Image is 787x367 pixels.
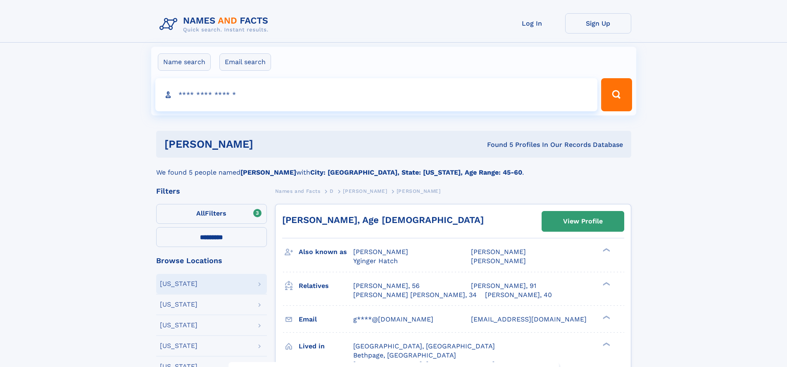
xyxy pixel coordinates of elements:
[330,186,334,196] a: D
[471,315,587,323] span: [EMAIL_ADDRESS][DOMAIN_NAME]
[160,301,197,308] div: [US_STATE]
[601,247,611,253] div: ❯
[156,257,267,264] div: Browse Locations
[563,212,603,231] div: View Profile
[343,186,387,196] a: [PERSON_NAME]
[542,211,624,231] a: View Profile
[299,312,353,326] h3: Email
[156,13,275,36] img: Logo Names and Facts
[240,168,296,176] b: [PERSON_NAME]
[343,188,387,194] span: [PERSON_NAME]
[499,13,565,34] a: Log In
[471,281,536,290] a: [PERSON_NAME], 91
[219,53,271,71] label: Email search
[160,322,197,329] div: [US_STATE]
[353,351,456,359] span: Bethpage, [GEOGRAPHIC_DATA]
[485,290,552,300] a: [PERSON_NAME], 40
[299,245,353,259] h3: Also known as
[156,204,267,224] label: Filters
[156,187,267,195] div: Filters
[158,53,211,71] label: Name search
[353,290,477,300] a: [PERSON_NAME] [PERSON_NAME], 34
[471,257,526,265] span: [PERSON_NAME]
[397,188,441,194] span: [PERSON_NAME]
[156,158,631,178] div: We found 5 people named with .
[353,342,495,350] span: [GEOGRAPHIC_DATA], [GEOGRAPHIC_DATA]
[160,343,197,349] div: [US_STATE]
[160,281,197,287] div: [US_STATE]
[471,248,526,256] span: [PERSON_NAME]
[299,339,353,353] h3: Lived in
[164,139,370,149] h1: [PERSON_NAME]
[299,279,353,293] h3: Relatives
[601,341,611,347] div: ❯
[601,281,611,286] div: ❯
[275,186,321,196] a: Names and Facts
[196,209,205,217] span: All
[282,215,484,225] a: [PERSON_NAME], Age [DEMOGRAPHIC_DATA]
[601,78,632,111] button: Search Button
[330,188,334,194] span: D
[353,248,408,256] span: [PERSON_NAME]
[353,281,420,290] a: [PERSON_NAME], 56
[310,168,522,176] b: City: [GEOGRAPHIC_DATA], State: [US_STATE], Age Range: 45-60
[601,314,611,320] div: ❯
[565,13,631,34] a: Sign Up
[370,140,623,149] div: Found 5 Profiles In Our Records Database
[155,78,598,111] input: search input
[353,257,398,265] span: Yginger Hatch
